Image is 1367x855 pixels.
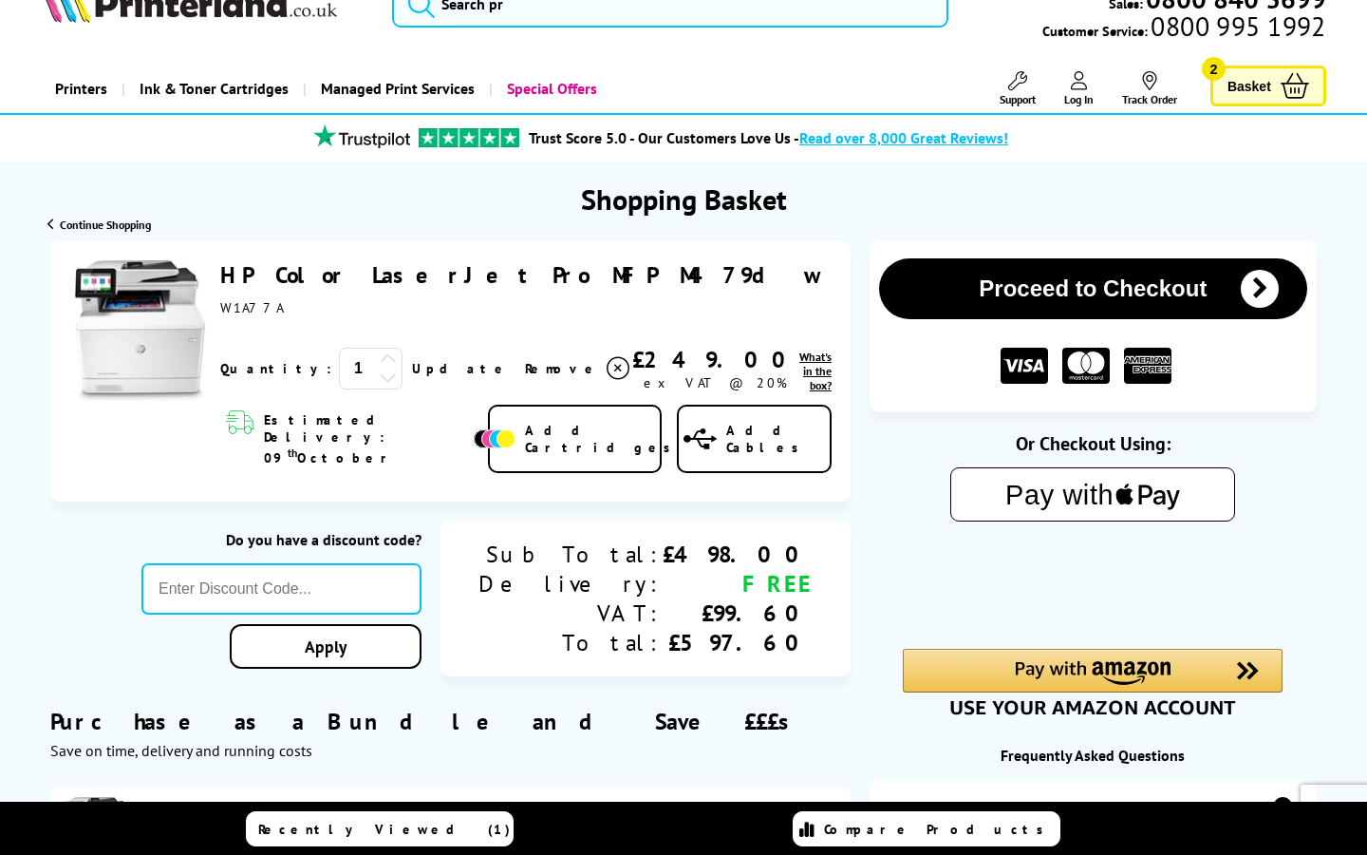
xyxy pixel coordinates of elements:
[1148,17,1325,35] span: 0800 995 1992
[122,65,303,113] a: Ink & Toner Cartridges
[220,260,821,290] a: HP Color LaserJet Pro MFP M479dw
[47,218,151,232] a: Continue Shopping
[1227,73,1271,99] span: Basket
[141,563,421,615] input: Enter Discount Code...
[903,649,1283,715] div: Amazon Pay - Use your Amazon account
[1000,71,1036,106] a: Support
[663,628,813,657] div: £597.60
[903,552,1283,617] iframe: PayPal
[824,821,1054,838] span: Compare Products
[1064,92,1094,106] span: Log In
[632,345,799,374] div: £249.00
[793,811,1060,846] a: Compare Products
[870,431,1317,456] div: Or Checkout Using:
[726,422,830,456] span: Add Cables
[478,598,663,628] div: VAT:
[581,180,787,218] h1: Shopping Basket
[50,678,851,760] div: Purchase as a Bundle and Save £££s
[663,598,813,628] div: £99.60
[258,821,511,838] span: Recently Viewed (1)
[69,260,211,402] img: HP Color LaserJet Pro MFP M479dw
[230,624,421,669] a: Apply
[525,360,600,377] span: Remove
[870,746,1317,765] div: Frequently Asked Questions
[1064,71,1094,106] a: Log In
[141,530,421,549] div: Do you have a discount code?
[525,422,681,456] span: Add Cartridges
[870,780,1317,833] a: additional-ink
[489,65,611,113] a: Special Offers
[303,65,489,113] a: Managed Print Services
[525,354,632,383] a: Delete item from your basket
[799,350,832,392] a: lnk_inthebox
[1042,17,1325,40] span: Customer Service:
[529,128,1008,147] a: Trust Score 5.0 - Our Customers Love Us -Read over 8,000 Great Reviews!
[419,128,519,147] img: trustpilot rating
[220,299,283,316] span: W1A77A
[264,411,469,466] span: Estimated Delivery: 09 October
[305,124,419,148] img: trustpilot rating
[663,540,813,569] div: £498.00
[1124,348,1171,385] img: American Express
[799,350,832,392] span: What's in the box?
[220,360,331,377] span: Quantity:
[1000,92,1036,106] span: Support
[478,628,663,657] div: Total:
[478,540,663,569] div: Sub Total:
[1202,57,1226,81] span: 2
[288,446,297,460] sup: th
[474,429,515,448] img: Add Cartridges
[50,741,851,760] div: Save on time, delivery and running costs
[1210,66,1326,106] a: Basket 2
[478,569,663,598] div: Delivery:
[1062,348,1110,385] img: MASTER CARD
[644,374,787,391] span: ex VAT @ 20%
[1001,348,1048,385] img: VISA
[60,218,151,232] span: Continue Shopping
[879,258,1307,319] button: Proceed to Checkout
[1122,71,1177,106] a: Track Order
[140,65,289,113] span: Ink & Toner Cartridges
[246,811,514,846] a: Recently Viewed (1)
[799,128,1008,147] span: Read over 8,000 Great Reviews!
[41,65,122,113] a: Printers
[412,360,510,377] a: Update
[663,569,813,598] div: FREE
[894,797,1101,816] div: Do I need to buy additional ink?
